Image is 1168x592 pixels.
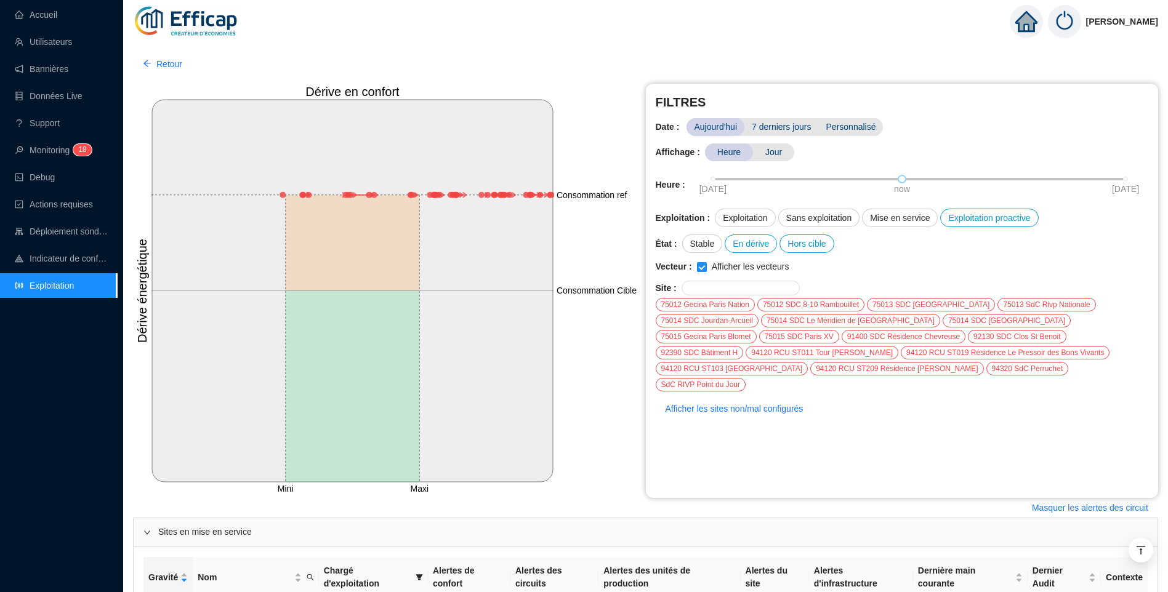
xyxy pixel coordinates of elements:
button: Masquer les alertes des circuit [1022,498,1158,518]
span: Actions requises [30,199,93,209]
div: 92130 SDC Clos St Benoit [968,330,1066,343]
tspan: Maxi [411,484,429,494]
tspan: Dérive en confort [305,85,400,98]
a: clusterDéploiement sondes [15,226,108,236]
div: Exploitation proactive [940,209,1038,227]
a: codeDebug [15,172,55,182]
div: Stable [682,234,723,253]
span: arrow-left [143,59,151,68]
div: 75014 SDC Le Méridien de [GEOGRAPHIC_DATA] [761,314,940,327]
div: Exploitation [715,209,775,227]
tspan: Consommation ref [557,190,627,200]
button: Retour [133,54,192,74]
span: Heure : [656,178,685,191]
span: Jour [753,143,794,161]
div: 94320 SdC Perruchet [986,362,1068,375]
tspan: Consommation Cible [557,286,637,295]
div: 75013 SDC [GEOGRAPHIC_DATA] [867,298,995,311]
img: power [1048,5,1081,38]
div: 91400 SDC Résidence Chevreuse [842,330,965,343]
span: Dernière main courante [918,564,1013,590]
span: search [307,574,314,581]
span: Vecteur : [656,260,692,273]
span: Exploitation : [656,212,711,225]
span: État : [656,238,677,250]
a: heat-mapIndicateur de confort [15,254,108,263]
div: 94120 RCU ST103 [GEOGRAPHIC_DATA] [656,362,808,375]
span: Chargé d'exploitation [324,564,411,590]
div: 94120 RCU ST019 Résidence Le Pressoir des Bons Vivants [901,346,1110,359]
span: 1 [78,145,83,154]
span: expanded [143,529,151,536]
span: Aujourd'hui [687,118,744,136]
span: vertical-align-top [1135,545,1146,556]
div: 94120 RCU ST011 Tour [PERSON_NAME] [746,346,898,359]
div: 94120 RCU ST209 Résidence [PERSON_NAME] [810,362,983,375]
div: 75013 SdC Rivp Nationale [997,298,1095,311]
div: Mise en service [862,209,938,227]
div: Hors cible [779,234,834,253]
span: Nom [198,571,291,584]
a: teamUtilisateurs [15,37,72,47]
span: Afficher les sites non/mal configurés [666,402,804,415]
div: 75012 SDC 8-10 Rambouillet [757,298,864,311]
button: Afficher les sites non/mal configurés [656,399,813,418]
span: Heure [705,143,753,161]
span: [PERSON_NAME] [1086,2,1158,41]
span: 8 [83,145,87,154]
span: [DATE] [699,183,727,196]
span: Dernier Audit [1033,564,1086,590]
span: Masquer les alertes des circuit [1032,502,1148,514]
span: Personnalisé [819,118,884,136]
span: FILTRES [656,94,1149,111]
span: Gravité [148,571,178,584]
span: Site : [656,282,677,295]
span: Retour [156,58,182,71]
a: monitorMonitoring18 [15,145,88,155]
span: Sites en mise en service [158,526,1148,538]
span: [DATE] [1112,183,1139,196]
span: home [1015,10,1037,33]
a: notificationBannières [15,64,68,74]
span: 7 derniers jours [744,118,819,136]
div: SdC RIVP Point du Jour [656,378,746,391]
div: Sites en mise en service [134,518,1158,546]
a: questionSupport [15,118,60,128]
tspan: Mini [278,484,294,494]
div: 75015 SDC Paris XV [759,330,839,343]
div: En dérive [725,234,777,253]
sup: 18 [73,144,91,156]
div: 75014 SDC Jourdan-Arcueil [656,314,759,327]
a: homeAccueil [15,10,57,20]
span: now [894,183,910,196]
span: Afficher les vecteurs [707,260,794,273]
tspan: Dérive énergétique [135,239,149,343]
span: filter [416,574,423,581]
div: 75015 Gecina Paris Blomet [656,330,757,343]
div: 92390 SDC Bâtiment H [656,346,744,359]
a: databaseDonnées Live [15,91,83,101]
span: Affichage : [656,146,700,159]
div: 75012 Gecina Paris Nation [656,298,755,311]
span: search [304,569,316,586]
span: Date : [656,121,687,134]
a: slidersExploitation [15,281,74,290]
div: Sans exploitation [778,209,860,227]
div: 75014 SDC [GEOGRAPHIC_DATA] [943,314,1071,327]
span: check-square [15,200,23,209]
